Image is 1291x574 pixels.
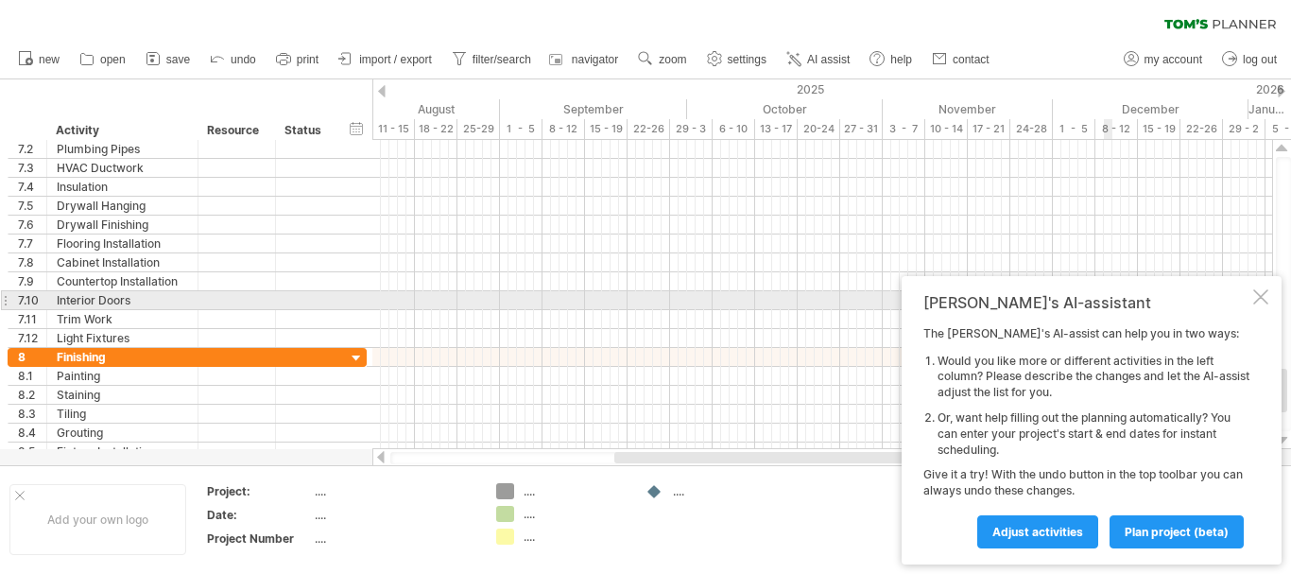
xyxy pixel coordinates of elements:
div: 8.1 [18,367,46,385]
span: zoom [659,53,686,66]
div: 11 - 15 [372,119,415,139]
div: Activity [56,121,187,140]
div: December 2025 [1053,99,1248,119]
div: The [PERSON_NAME]'s AI-assist can help you in two ways: Give it a try! With the undo button in th... [923,326,1249,548]
div: Countertop Installation [57,272,188,290]
div: Insulation [57,178,188,196]
a: AI assist [782,47,855,72]
div: Tiling [57,405,188,423]
span: plan project (beta) [1125,525,1229,539]
a: Adjust activities [977,515,1098,548]
div: Painting [57,367,188,385]
div: .... [524,483,627,499]
div: 13 - 17 [755,119,798,139]
div: 7.5 [18,197,46,215]
div: 7.3 [18,159,46,177]
div: September 2025 [500,99,687,119]
div: Project: [207,483,311,499]
span: navigator [572,53,618,66]
div: Finishing [57,348,188,366]
div: 7.10 [18,291,46,309]
span: open [100,53,126,66]
a: zoom [633,47,692,72]
div: Date: [207,507,311,523]
div: .... [673,483,776,499]
div: Staining [57,386,188,404]
span: my account [1145,53,1202,66]
div: November 2025 [883,99,1053,119]
div: Project Number [207,531,311,547]
a: new [13,47,65,72]
span: import / export [359,53,432,66]
div: .... [315,483,473,499]
div: 8.4 [18,424,46,442]
div: Trim Work [57,310,188,328]
div: 1 - 5 [500,119,542,139]
div: 20-24 [798,119,840,139]
div: Drywall Hanging [57,197,188,215]
span: Adjust activities [992,525,1083,539]
div: 24-28 [1010,119,1053,139]
div: 8 [18,348,46,366]
a: log out [1217,47,1282,72]
div: 17 - 21 [968,119,1010,139]
span: help [890,53,912,66]
a: navigator [546,47,624,72]
a: my account [1119,47,1208,72]
div: .... [524,506,627,522]
div: 7.11 [18,310,46,328]
div: 7.6 [18,216,46,234]
div: Interior Doors [57,291,188,309]
div: HVAC Ductwork [57,159,188,177]
a: save [141,47,196,72]
a: filter/search [447,47,537,72]
div: 22-26 [628,119,670,139]
div: Fixture Installation [57,443,188,461]
div: Flooring Installation [57,235,188,252]
div: 8.2 [18,386,46,404]
li: Or, want help filling out the planning automatically? You can enter your project's start & end da... [938,410,1249,458]
div: 8 - 12 [542,119,585,139]
a: undo [205,47,262,72]
div: 15 - 19 [1138,119,1180,139]
div: August 2025 [321,99,500,119]
a: import / export [334,47,438,72]
div: .... [315,507,473,523]
div: 29 - 2 [1223,119,1265,139]
div: [PERSON_NAME]'s AI-assistant [923,293,1249,312]
div: Resource [207,121,265,140]
span: AI assist [807,53,850,66]
span: settings [728,53,766,66]
div: 7.4 [18,178,46,196]
a: open [75,47,131,72]
span: save [166,53,190,66]
span: new [39,53,60,66]
div: 7.8 [18,253,46,271]
div: 29 - 3 [670,119,713,139]
a: print [271,47,324,72]
div: 7.7 [18,235,46,252]
div: October 2025 [687,99,883,119]
div: 8 - 12 [1095,119,1138,139]
span: undo [231,53,256,66]
a: contact [927,47,995,72]
div: 3 - 7 [883,119,925,139]
div: .... [524,529,627,545]
span: print [297,53,318,66]
div: 22-26 [1180,119,1223,139]
div: .... [315,531,473,547]
a: help [865,47,918,72]
li: Would you like more or different activities in the left column? Please describe the changes and l... [938,354,1249,401]
span: log out [1243,53,1277,66]
div: 8.5 [18,443,46,461]
div: Grouting [57,424,188,442]
div: Add your own logo [9,484,186,555]
div: Light Fixtures [57,329,188,347]
div: 7.2 [18,140,46,158]
a: settings [702,47,772,72]
div: 18 - 22 [415,119,457,139]
div: 25-29 [457,119,500,139]
div: Status [284,121,326,140]
div: Plumbing Pipes [57,140,188,158]
div: 27 - 31 [840,119,883,139]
